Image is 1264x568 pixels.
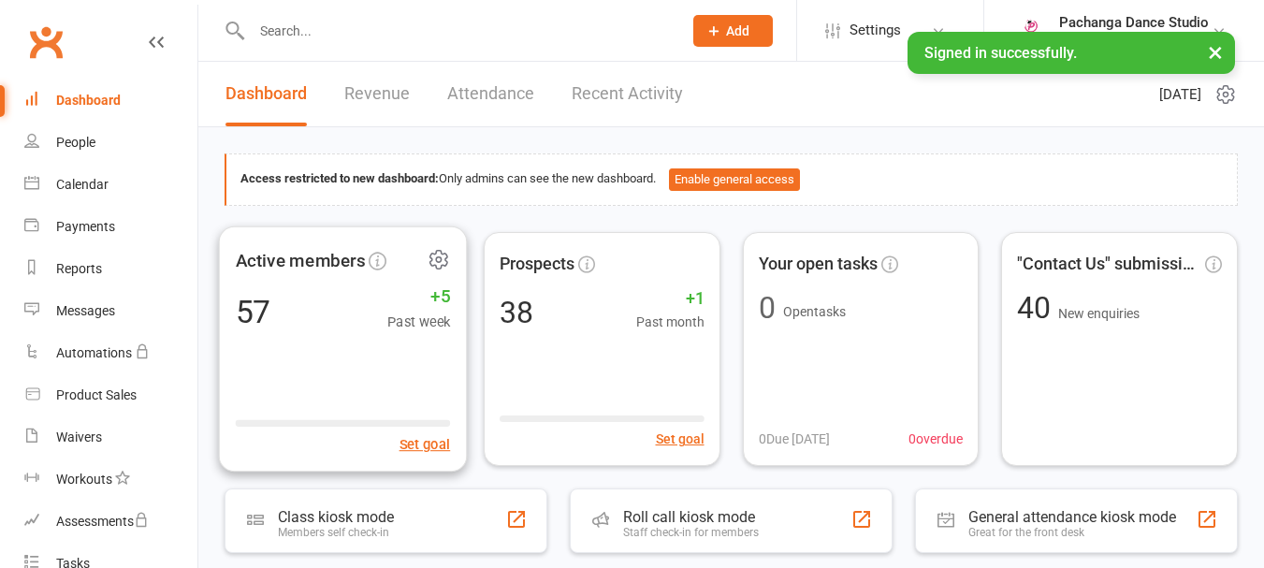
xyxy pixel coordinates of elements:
span: Past month [636,312,705,332]
div: 57 [236,295,271,327]
a: Dashboard [225,62,307,126]
a: Clubworx [22,19,69,66]
strong: Access restricted to new dashboard: [240,171,439,185]
input: Search... [246,18,669,44]
a: Reports [24,248,197,290]
a: Messages [24,290,197,332]
button: Set goal [400,432,451,455]
div: Members self check-in [278,526,394,539]
div: Waivers [56,430,102,444]
span: Settings [850,9,901,51]
div: Dashboard [56,93,121,108]
span: 0 Due [DATE] [759,429,830,449]
button: Enable general access [669,168,800,191]
div: Workouts [56,472,112,487]
div: Only admins can see the new dashboard. [240,168,1223,191]
div: Messages [56,303,115,318]
a: Assessments [24,501,197,543]
span: +1 [636,285,705,313]
div: Pachanga Dance Studio [1059,14,1209,31]
div: People [56,135,95,150]
a: Dashboard [24,80,197,122]
span: Active members [236,246,366,274]
div: Assessments [56,514,149,529]
span: Add [726,23,749,38]
a: Product Sales [24,374,197,416]
div: Staff check-in for members [623,526,759,539]
div: Calendar [56,177,109,192]
div: 0 [759,293,776,323]
div: Product Sales [56,387,137,402]
span: Your open tasks [759,251,878,278]
span: [DATE] [1159,83,1201,106]
a: People [24,122,197,164]
div: Roll call kiosk mode [623,508,759,526]
span: Prospects [500,251,574,278]
a: Workouts [24,459,197,501]
div: Great for the front desk [968,526,1176,539]
div: Payments [56,219,115,234]
div: Class kiosk mode [278,508,394,526]
img: thumb_image1671416292.png [1012,12,1050,50]
a: Attendance [447,62,534,126]
a: Waivers [24,416,197,459]
div: General attendance kiosk mode [968,508,1176,526]
div: 38 [500,298,533,328]
span: "Contact Us" submissions [1017,251,1201,278]
button: × [1199,32,1232,72]
button: Set goal [656,429,705,449]
span: 0 overdue [908,429,963,449]
a: Recent Activity [572,62,683,126]
div: Reports [56,261,102,276]
div: Automations [56,345,132,360]
a: Revenue [344,62,410,126]
a: Calendar [24,164,197,206]
span: New enquiries [1058,306,1140,321]
span: +5 [387,282,450,310]
span: Signed in successfully. [924,44,1077,62]
button: Add [693,15,773,47]
a: Payments [24,206,197,248]
div: Pachanga Dance Studio [1059,31,1209,48]
span: Past week [387,310,450,332]
span: 40 [1017,290,1058,326]
span: Open tasks [783,304,846,319]
a: Automations [24,332,197,374]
